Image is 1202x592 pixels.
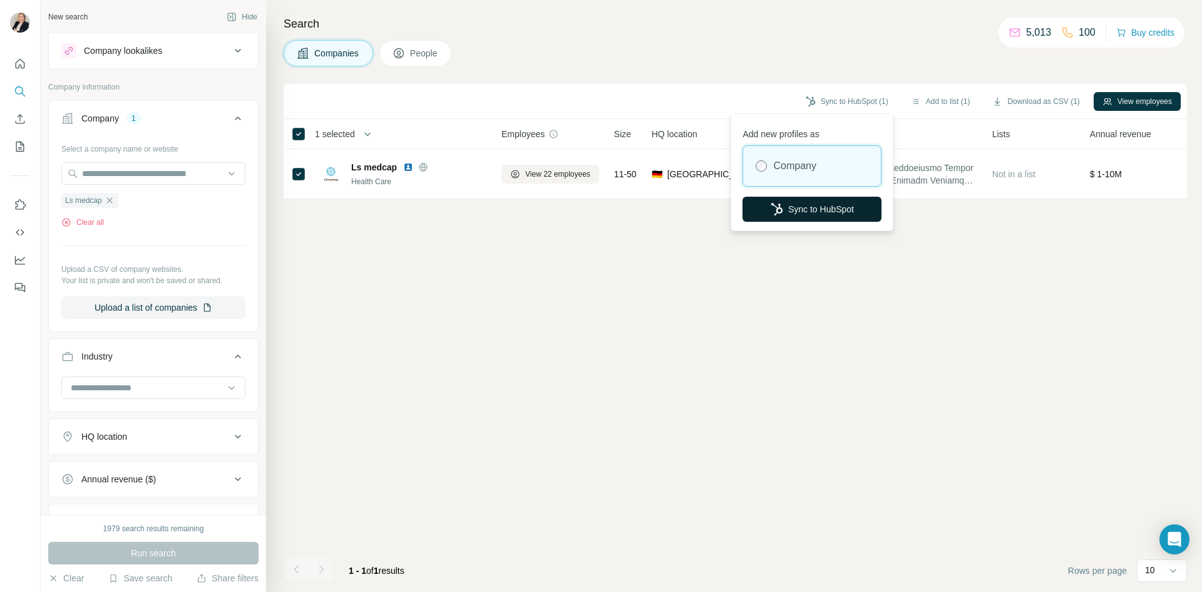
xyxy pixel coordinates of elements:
button: Annual revenue ($) [49,464,258,494]
button: Sync to HubSpot (1) [797,92,897,111]
img: Avatar [10,13,30,33]
span: Annual revenue [1090,128,1151,140]
button: Use Surfe API [10,221,30,244]
button: Industry [49,341,258,376]
span: 1 [374,566,379,576]
label: Company [773,158,816,174]
button: Dashboard [10,249,30,271]
span: 🇩🇪 [652,168,662,180]
span: Ls medcap [65,195,102,206]
span: results [349,566,404,576]
div: New search [48,11,88,23]
p: 10 [1145,564,1155,576]
span: [GEOGRAPHIC_DATA], [GEOGRAPHIC_DATA] [667,168,753,180]
span: View 22 employees [525,169,590,180]
img: LinkedIn logo [403,162,413,172]
div: 1 [126,113,141,124]
button: View employees [1094,92,1181,111]
span: Employees [501,128,545,140]
span: Rows per page [1068,564,1127,577]
div: Company lookalikes [84,44,162,57]
span: 11-50 [614,168,637,180]
span: of [366,566,374,576]
div: Select a company name or website [61,138,245,155]
button: Clear [48,572,84,584]
button: Search [10,80,30,103]
span: 1 selected [315,128,355,140]
p: Upload a CSV of company websites. [61,264,245,275]
button: Upload a list of companies [61,296,245,319]
button: Add to list (1) [902,92,979,111]
button: Hide [218,8,266,26]
button: My lists [10,135,30,158]
button: Download as CSV (1) [984,92,1088,111]
button: Clear all [61,217,104,228]
div: Annual revenue ($) [81,473,156,486]
span: Not in a list [992,169,1035,179]
span: Companies [314,47,360,60]
p: Your list is private and won't be saved or shared. [61,275,245,286]
span: Lists [992,128,1010,140]
button: Share filters [197,572,259,584]
span: People [410,47,439,60]
span: $ 1-10M [1090,169,1122,179]
button: Feedback [10,276,30,299]
span: 1 - 1 [349,566,366,576]
button: View 22 employees [501,165,599,184]
span: Ls medcap [351,161,397,174]
p: Add new profiles as [742,123,881,140]
p: 100 [1079,25,1096,40]
div: Health Care [351,176,486,187]
button: Use Surfe on LinkedIn [10,194,30,216]
span: HQ location [652,128,697,140]
button: Sync to HubSpot [742,197,881,222]
div: 1979 search results remaining [103,523,204,534]
button: Enrich CSV [10,108,30,130]
button: HQ location [49,422,258,452]
img: Logo of Ls medcap [321,164,341,184]
button: Buy credits [1116,24,1174,41]
span: Size [614,128,631,140]
div: Industry [81,350,113,363]
p: 5,013 [1026,25,1051,40]
button: Employees (size) [49,507,258,537]
div: Company [81,112,119,125]
h4: Search [284,15,1187,33]
button: Company lookalikes [49,36,258,66]
button: Quick start [10,53,30,75]
div: Open Intercom Messenger [1159,524,1189,554]
div: HQ location [81,430,127,443]
button: Save search [108,572,172,584]
button: Company1 [49,103,258,138]
p: Company information [48,81,259,93]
